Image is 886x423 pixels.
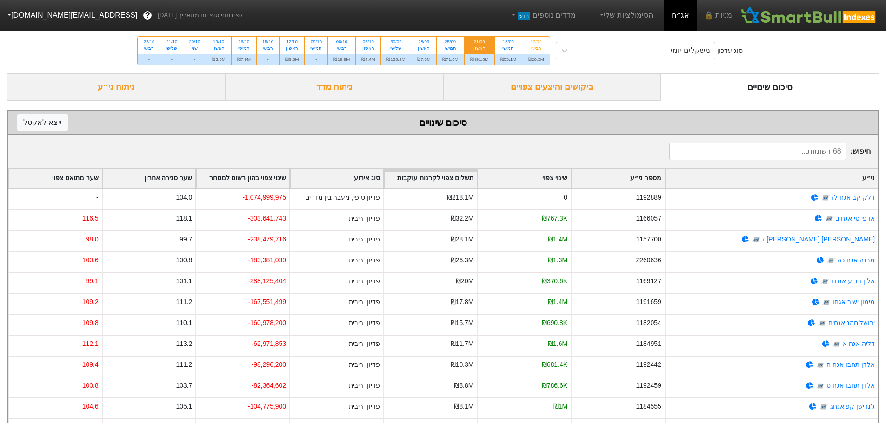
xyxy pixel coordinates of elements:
[206,54,231,65] div: ₪3.8M
[821,193,830,202] img: tase link
[384,169,477,188] div: Toggle SortBy
[8,189,102,209] div: -
[212,45,225,52] div: ראשון
[212,39,225,45] div: 19/10
[822,298,831,307] img: tase link
[826,382,875,389] a: אלדן תחבו אגח ט
[333,45,350,52] div: רביעי
[522,54,550,65] div: ₪20.3M
[636,339,661,349] div: 1184951
[349,276,380,286] div: פדיון, ריבית
[305,54,327,65] div: -
[518,12,530,20] span: חדש
[506,6,580,25] a: מדדים נוספיםחדש
[417,45,430,52] div: ראשון
[636,193,661,202] div: 1192889
[310,45,322,52] div: חמישי
[225,73,443,101] div: ניתוח מדד
[500,45,517,52] div: חמישי
[248,214,286,223] div: -303,641,743
[82,318,99,328] div: 109.8
[349,297,380,307] div: פדיון, ריבית
[82,339,99,349] div: 112.1
[495,54,522,65] div: ₪53.1M
[542,276,567,286] div: ₪370.6K
[257,54,279,65] div: -
[17,114,68,131] button: ייצא לאקסל
[837,256,875,264] a: מבנה אגח כה
[826,361,875,368] a: אלדן תחבו אגח ח
[381,54,411,65] div: ₪138.2M
[843,340,875,347] a: דליה אגח א
[442,39,459,45] div: 25/09
[454,402,473,411] div: ₪8.1M
[594,6,657,25] a: הסימולציות שלי
[248,297,286,307] div: -167,551,499
[349,360,380,370] div: פדיון, ריבית
[739,6,879,25] img: SmartBull
[819,402,828,411] img: tase link
[103,169,196,188] div: Toggle SortBy
[572,169,665,188] div: Toggle SortBy
[442,45,459,52] div: חמישי
[666,169,878,188] div: Toggle SortBy
[180,234,192,244] div: 99.7
[451,214,474,223] div: ₪32.2M
[451,318,474,328] div: ₪15.7M
[176,193,192,202] div: 104.0
[451,339,474,349] div: ₪11.7M
[542,360,567,370] div: ₪681.4K
[832,339,841,349] img: tase link
[451,255,474,265] div: ₪26.3M
[166,39,177,45] div: 21/10
[252,381,286,390] div: -82,364,602
[361,39,375,45] div: 05/10
[349,234,380,244] div: פדיון, ריבית
[349,339,380,349] div: פדיון, ריבית
[542,318,567,328] div: ₪690.8K
[280,54,304,65] div: ₪9.3M
[816,381,825,390] img: tase link
[636,234,661,244] div: 1157700
[176,255,192,265] div: 100.8
[166,45,177,52] div: שלישי
[443,73,661,101] div: ביקושים והיצעים צפויים
[636,255,661,265] div: 2260636
[763,235,875,243] a: [PERSON_NAME] [PERSON_NAME] ז
[176,360,192,370] div: 111.2
[138,54,160,65] div: -
[7,73,225,101] div: ניתוח ני״ע
[451,360,474,370] div: ₪10.3M
[176,339,192,349] div: 113.2
[252,339,286,349] div: -62,971,853
[176,276,192,286] div: 101.1
[158,11,243,20] span: לפי נתוני סוף יום מתאריך [DATE]
[349,214,380,223] div: פדיון, ריבית
[248,276,286,286] div: -288,125,404
[669,143,871,160] span: חיפוש :
[636,402,661,411] div: 1184555
[86,234,99,244] div: 98.0
[285,45,299,52] div: ראשון
[242,193,286,202] div: -1,074,999,975
[196,169,289,188] div: Toggle SortBy
[349,402,380,411] div: פדיון, ריבית
[553,402,567,411] div: ₪1M
[248,318,286,328] div: -160,978,200
[456,276,473,286] div: ₪20M
[833,298,875,306] a: מימון ישיר אגחו
[176,402,192,411] div: 105.1
[82,297,99,307] div: 109.2
[548,339,567,349] div: ₪1.6M
[564,193,567,202] div: 0
[826,256,836,265] img: tase link
[451,297,474,307] div: ₪17.8M
[333,39,350,45] div: 08/10
[145,9,150,22] span: ?
[248,402,286,411] div: -104,775,900
[82,255,99,265] div: 100.6
[470,45,489,52] div: ראשון
[816,360,825,370] img: tase link
[454,381,473,390] div: ₪8.8M
[636,214,661,223] div: 1166057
